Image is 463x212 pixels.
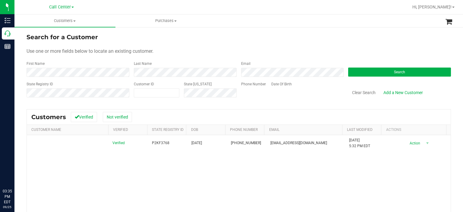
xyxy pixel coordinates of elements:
[27,61,45,66] label: First Name
[14,14,115,27] a: Customers
[31,113,66,121] span: Customers
[27,48,153,54] span: Use one or more fields below to locate an existing customer.
[380,87,427,98] a: Add a New Customer
[71,112,97,122] button: Verified
[231,140,261,146] span: [PHONE_NUMBER]
[31,128,61,132] a: Customer Name
[115,14,216,27] a: Purchases
[270,140,327,146] span: [EMAIL_ADDRESS][DOMAIN_NAME]
[14,18,115,24] span: Customers
[112,140,125,146] span: Verified
[184,81,212,87] label: State [US_STATE]
[386,128,444,132] div: Actions
[412,5,452,9] span: Hi, [PERSON_NAME]!
[152,140,169,146] span: P2KF3768
[5,17,11,24] inline-svg: Inventory
[241,61,250,66] label: Email
[241,81,266,87] label: Phone Number
[347,128,373,132] a: Last Modified
[113,128,128,132] a: Verified
[152,128,184,132] a: State Registry Id
[3,205,12,209] p: 09/25
[18,163,25,170] iframe: Resource center unread badge
[116,18,216,24] span: Purchases
[269,128,279,132] a: Email
[191,128,198,132] a: DOB
[191,140,202,146] span: [DATE]
[3,188,12,205] p: 03:35 PM EDT
[27,81,53,87] label: State Registry ID
[349,138,370,149] span: [DATE] 5:32 PM EDT
[27,33,98,41] span: Search for a Customer
[5,43,11,49] inline-svg: Reports
[134,61,152,66] label: Last Name
[394,70,405,74] span: Search
[424,139,431,147] span: select
[348,87,380,98] button: Clear Search
[271,81,292,87] label: Date Of Birth
[348,68,451,77] button: Search
[134,81,154,87] label: Customer ID
[5,30,11,36] inline-svg: Call Center
[49,5,71,10] span: Call Center
[404,139,424,147] span: Action
[103,112,132,122] button: Not verified
[6,164,24,182] iframe: Resource center
[230,128,258,132] a: Phone Number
